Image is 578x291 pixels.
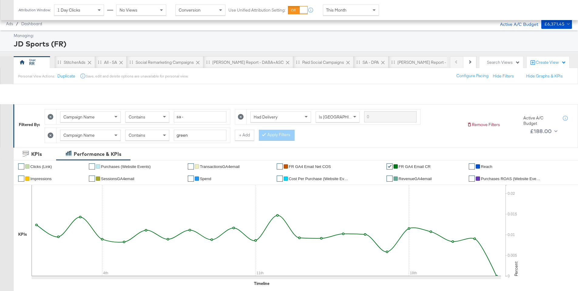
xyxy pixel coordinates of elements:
[200,176,211,181] span: Spend
[18,163,24,169] a: ✔
[469,163,475,169] a: ✔
[174,130,226,141] input: Enter a search term
[397,60,481,65] div: [PERSON_NAME] Report - Upper Funnel (PS)
[63,114,95,120] span: Campaign Name
[21,21,42,26] a: Dashboard
[289,176,350,181] span: Cost Per Purchase (Website Events)
[104,60,117,65] div: All - SA
[326,7,346,13] span: This Month
[18,74,55,79] div: Personal View Actions:
[228,7,286,13] label: Use Unified Attribution Setting:
[302,60,344,65] div: Paid Social Campaigns
[357,60,360,64] div: Drag to reorder tab
[14,39,570,49] div: JD Sports (FR)
[14,33,570,39] div: Managing:
[277,163,283,169] a: ✔
[528,126,559,136] button: £188.00
[19,122,40,128] div: Filtered By:
[235,130,254,141] button: + Add
[63,132,95,138] span: Campaign Name
[536,60,566,66] div: Create View
[391,60,395,64] div: Drag to reorder tab
[452,70,493,81] button: Configure Pacing
[541,19,572,29] button: £6,371.45
[206,60,210,64] div: Drag to reorder tab
[18,176,24,182] a: ✔
[487,60,520,65] div: Search Views
[174,111,226,122] input: Enter a search term
[387,163,393,169] a: ✔
[530,127,552,136] div: £188.00
[467,122,500,128] button: Remove Filters
[18,231,27,237] div: KPIs
[89,163,95,169] a: ✔
[319,114,365,120] span: Is [GEOGRAPHIC_DATA]
[74,151,121,158] div: Performance & KPIs
[481,164,492,169] span: Reach
[363,60,379,65] div: SA - DPA
[493,73,514,79] button: Hide Filters
[387,176,393,182] a: ✔
[101,176,134,181] span: SessionsGA4email
[399,164,431,169] span: FR GA4 email CR
[101,164,151,169] span: Purchases (Website Events)
[129,132,145,138] span: Contains
[254,114,278,120] span: Had Delivery
[58,60,61,64] div: Drag to reorder tab
[130,60,133,64] div: Drag to reorder tab
[523,115,557,126] div: Active A/C Budget
[31,151,42,158] div: KPIs
[188,163,194,169] a: ✔
[364,111,417,122] input: Enter a search term
[212,60,284,65] div: [PERSON_NAME] Report - DABA+ASC
[544,20,565,28] div: £6,371.45
[296,60,299,64] div: Drag to reorder tab
[98,60,101,64] div: Drag to reorder tab
[29,61,35,67] div: RR
[120,7,137,13] span: No Views
[30,176,52,181] span: Impressions
[200,164,240,169] span: TransactionsGA4email
[57,7,80,13] span: 1 Day Clicks
[399,176,432,181] span: RevenueGA4email
[89,176,95,182] a: ✔
[18,8,51,12] div: Attribution Window:
[64,60,86,65] div: StitcherAds
[13,21,21,26] span: /
[179,7,201,13] span: Conversion
[136,60,194,65] div: Social Remarketing Campaigns
[129,114,145,120] span: Contains
[254,281,269,286] div: Timeline
[188,176,194,182] a: ✔
[494,19,538,28] div: Active A/C Budget
[526,73,563,79] button: Hide Graphs & KPIs
[469,176,475,182] a: ✔
[57,73,75,79] button: Duplicate
[289,164,331,169] span: FR GA4 email Net COS
[86,74,188,79] div: Save, edit and delete options are unavailable for personal view.
[6,21,13,26] span: Ads
[30,164,52,169] span: Clicks (Link)
[513,262,519,276] text: Percent
[277,176,283,182] a: ✔
[481,176,542,181] span: Purchases ROAS (Website Events)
